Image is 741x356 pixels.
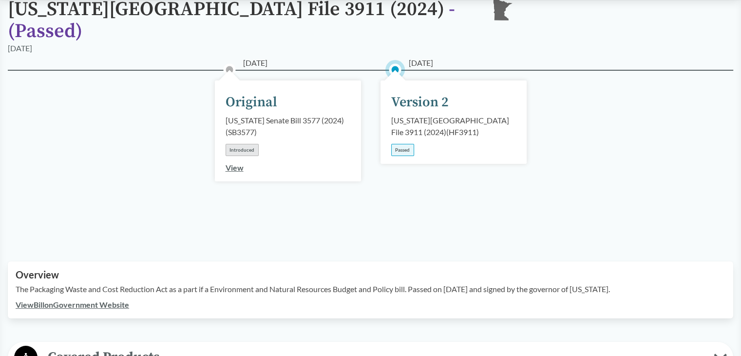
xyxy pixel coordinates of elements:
div: Passed [391,144,414,156]
h2: Overview [16,269,725,280]
p: The Packaging Waste and Cost Reduction Act as a part if a Environment and Natural Resources Budge... [16,283,725,295]
a: ViewBillonGovernment Website [16,300,129,309]
div: Original [226,92,277,113]
div: [US_STATE][GEOGRAPHIC_DATA] File 3911 (2024) ( HF3911 ) [391,115,516,138]
a: View [226,163,244,172]
div: Version 2 [391,92,449,113]
div: Introduced [226,144,259,156]
span: [DATE] [409,57,433,69]
div: [DATE] [8,42,32,54]
span: [DATE] [243,57,267,69]
div: [US_STATE] Senate Bill 3577 (2024) ( SB3577 ) [226,115,350,138]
